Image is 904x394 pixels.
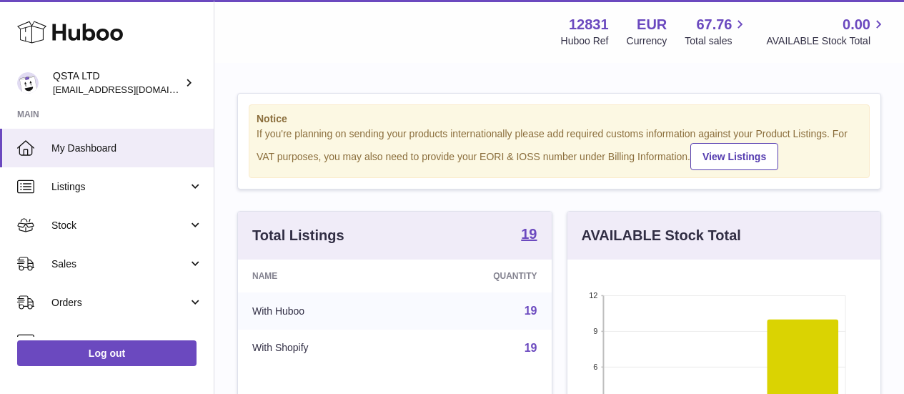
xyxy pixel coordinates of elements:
[257,127,862,170] div: If you're planning on sending your products internationally please add required customs informati...
[582,226,741,245] h3: AVAILABLE Stock Total
[589,291,597,300] text: 12
[257,112,862,126] strong: Notice
[685,15,748,48] a: 67.76 Total sales
[843,15,870,34] span: 0.00
[51,180,188,194] span: Listings
[17,340,197,366] a: Log out
[569,15,609,34] strong: 12831
[525,342,537,354] a: 19
[521,227,537,244] a: 19
[51,142,203,155] span: My Dashboard
[53,84,210,95] span: [EMAIL_ADDRESS][DOMAIN_NAME]
[766,34,887,48] span: AVAILABLE Stock Total
[407,260,551,292] th: Quantity
[51,219,188,232] span: Stock
[685,34,748,48] span: Total sales
[696,15,732,34] span: 67.76
[521,227,537,241] strong: 19
[525,305,537,317] a: 19
[561,34,609,48] div: Huboo Ref
[51,335,203,348] span: Usage
[17,72,39,94] img: internalAdmin-12831@internal.huboo.com
[252,226,344,245] h3: Total Listings
[766,15,887,48] a: 0.00 AVAILABLE Stock Total
[637,15,667,34] strong: EUR
[627,34,667,48] div: Currency
[238,260,407,292] th: Name
[51,296,188,310] span: Orders
[690,143,778,170] a: View Listings
[238,330,407,367] td: With Shopify
[593,327,597,335] text: 9
[593,363,597,371] text: 6
[238,292,407,330] td: With Huboo
[51,257,188,271] span: Sales
[53,69,182,97] div: QSTA LTD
